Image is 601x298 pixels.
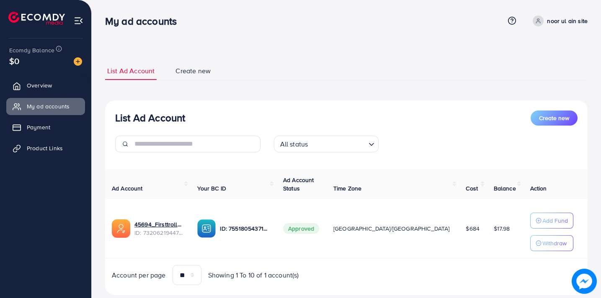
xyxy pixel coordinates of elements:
p: ID: 7551805437130473490 [220,223,269,234]
p: noor ul ain site [547,16,588,26]
input: Search for option [310,136,365,150]
span: Payment [27,123,50,131]
span: $684 [466,224,480,233]
h3: My ad accounts [105,15,183,27]
a: noor ul ain site [529,15,588,26]
span: Ad Account [112,184,143,193]
img: menu [74,16,83,26]
img: ic-ads-acc.e4c84228.svg [112,219,130,238]
span: Showing 1 To 10 of 1 account(s) [208,270,299,280]
a: Product Links [6,140,85,157]
img: ic-ba-acc.ded83a64.svg [197,219,216,238]
span: $17.98 [494,224,510,233]
div: <span class='underline'>45694_Firsttrolly_1704465137831</span></br>7320621944758534145 [134,220,184,237]
span: [GEOGRAPHIC_DATA]/[GEOGRAPHIC_DATA] [333,224,450,233]
h3: List Ad Account [115,112,185,124]
span: Create new [175,66,211,76]
span: $0 [9,55,19,67]
button: Add Fund [530,213,573,229]
span: Your BC ID [197,184,226,193]
img: logo [8,12,65,25]
a: 45694_Firsttrolly_1704465137831 [134,220,184,229]
button: Create new [531,110,578,126]
p: Add Fund [542,216,568,226]
span: Create new [539,114,569,122]
span: Action [530,184,547,193]
span: Overview [27,81,52,90]
span: Ecomdy Balance [9,46,54,54]
span: Balance [494,184,516,193]
span: All status [279,138,310,150]
span: Approved [283,223,319,234]
img: image [74,57,82,66]
p: Withdraw [542,238,567,248]
a: My ad accounts [6,98,85,115]
button: Withdraw [530,235,573,251]
a: Payment [6,119,85,136]
a: Overview [6,77,85,94]
div: Search for option [274,136,379,152]
span: My ad accounts [27,102,70,110]
img: image [572,269,597,294]
span: List Ad Account [107,66,155,76]
span: Account per page [112,270,166,280]
span: ID: 7320621944758534145 [134,229,184,237]
span: Ad Account Status [283,176,314,193]
span: Cost [466,184,478,193]
span: Time Zone [333,184,361,193]
span: Product Links [27,144,63,152]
